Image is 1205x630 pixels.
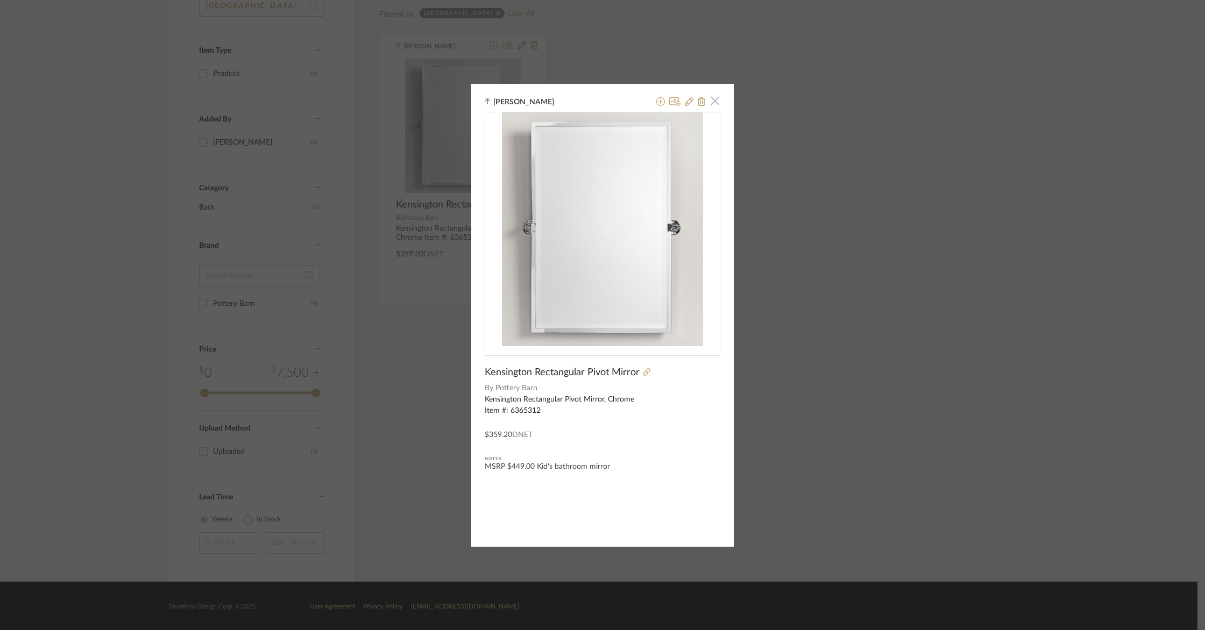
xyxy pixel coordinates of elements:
[485,394,720,417] div: Kensington Rectangular Pivot Mirror, Chrome Item #: 6365312
[502,112,704,347] img: 848967f8-24c2-4834-b05b-b5e2805ae53f_436x436.jpg
[704,90,726,112] button: Close
[485,383,493,394] span: By
[485,454,720,464] div: Notes
[485,112,720,347] div: 0
[485,367,640,378] span: Kensington Rectangular Pivot Mirror
[485,461,720,472] div: MSRP $449.00 Kid's bathroom mirror
[485,431,512,439] span: $359.20
[512,431,533,439] span: DNET
[493,97,571,107] span: [PERSON_NAME]
[495,383,721,394] span: Pottery Barn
